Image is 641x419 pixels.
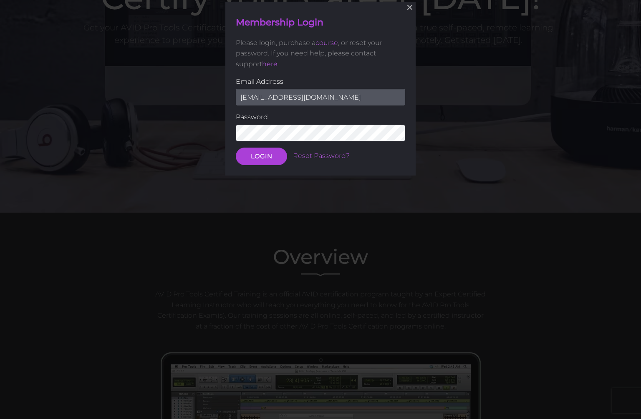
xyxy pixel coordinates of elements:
label: Password [236,112,405,123]
h4: Membership Login [236,16,405,29]
button: LOGIN [236,148,287,165]
a: Reset Password? [293,152,350,160]
a: here [262,60,278,68]
a: course [315,39,338,47]
label: Email Address [236,76,405,87]
p: Please login, purchase a , or reset your password. If you need help, please contact support . [236,38,405,70]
